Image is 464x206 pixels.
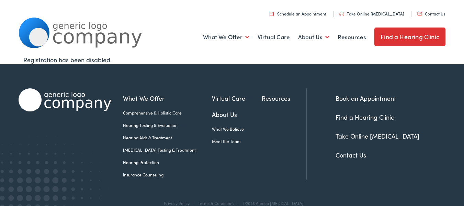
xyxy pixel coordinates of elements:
a: What We Believe [212,126,261,132]
a: Contact Us [417,11,445,17]
a: About Us [212,110,261,119]
a: Find a Hearing Clinic [336,113,394,121]
a: Resources [262,94,306,103]
img: utility icon [270,11,274,16]
a: Take Online [MEDICAL_DATA] [336,132,419,140]
a: Hearing Testing & Evaluation [123,122,212,128]
a: Meet the Team [212,138,261,144]
a: Insurance Counseling [123,172,212,178]
a: What We Offer [203,24,249,50]
a: Resources [338,24,366,50]
a: Hearing Protection [123,159,212,165]
a: Book an Appointment [336,94,396,102]
a: Terms & Conditions [198,200,234,206]
img: utility icon [417,12,422,15]
a: Privacy Policy [164,200,190,206]
a: Virtual Care [258,24,290,50]
a: What We Offer [123,94,212,103]
a: Take Online [MEDICAL_DATA] [339,11,404,17]
img: utility icon [339,12,344,16]
a: Contact Us [336,151,366,159]
div: Registration has been disabled. [23,55,441,64]
a: Find a Hearing Clinic [374,28,445,46]
a: [MEDICAL_DATA] Testing & Treatment [123,147,212,153]
a: Hearing Aids & Treatment [123,134,212,141]
a: Schedule an Appointment [270,11,326,17]
a: Virtual Care [212,94,261,103]
a: About Us [298,24,329,50]
div: ©2025 Alpaca [MEDICAL_DATA] [239,201,304,206]
a: Comprehensive & Holistic Care [123,110,212,116]
img: Alpaca Audiology [19,88,111,111]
